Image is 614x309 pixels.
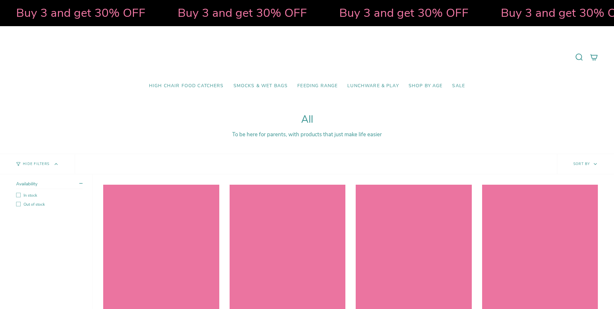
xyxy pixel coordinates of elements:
span: Availability [16,181,37,187]
span: SALE [452,83,465,89]
h1: All [16,114,598,126]
span: Sort by [573,161,590,166]
span: To be here for parents, with products that just make life easier [232,131,382,138]
a: Lunchware & Play [342,78,403,94]
label: In stock [16,193,83,198]
a: Smocks & Wet Bags [229,78,293,94]
summary: Availability [16,181,83,189]
span: Feeding Range [297,83,338,89]
a: Feeding Range [292,78,342,94]
span: High Chair Food Catchers [149,83,224,89]
strong: Buy 3 and get 30% OFF [322,5,451,21]
a: High Chair Food Catchers [144,78,229,94]
a: Shop by Age [404,78,448,94]
span: Lunchware & Play [347,83,399,89]
a: Mumma’s Little Helpers [252,36,363,78]
span: Hide Filters [23,162,49,166]
strong: Buy 3 and get 30% OFF [160,5,290,21]
span: Smocks & Wet Bags [233,83,288,89]
button: Sort by [557,154,614,174]
strong: Buy 3 and get 30% OFF [483,5,613,21]
label: Out of stock [16,202,83,207]
a: SALE [447,78,470,94]
span: Shop by Age [409,83,443,89]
